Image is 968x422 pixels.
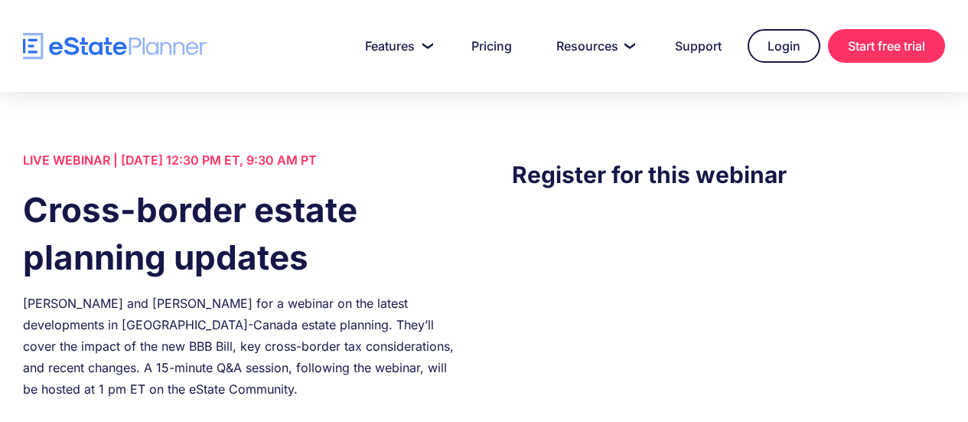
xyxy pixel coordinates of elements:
[23,186,456,281] h1: Cross-border estate planning updates
[538,31,649,61] a: Resources
[23,149,456,171] div: LIVE WEBINAR | [DATE] 12:30 PM ET, 9:30 AM PT
[748,29,820,63] a: Login
[347,31,445,61] a: Features
[657,31,740,61] a: Support
[23,293,456,400] div: [PERSON_NAME] and [PERSON_NAME] for a webinar on the latest developments in [GEOGRAPHIC_DATA]-Can...
[828,29,945,63] a: Start free trial
[512,157,945,192] h3: Register for this webinar
[453,31,530,61] a: Pricing
[23,33,207,60] a: home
